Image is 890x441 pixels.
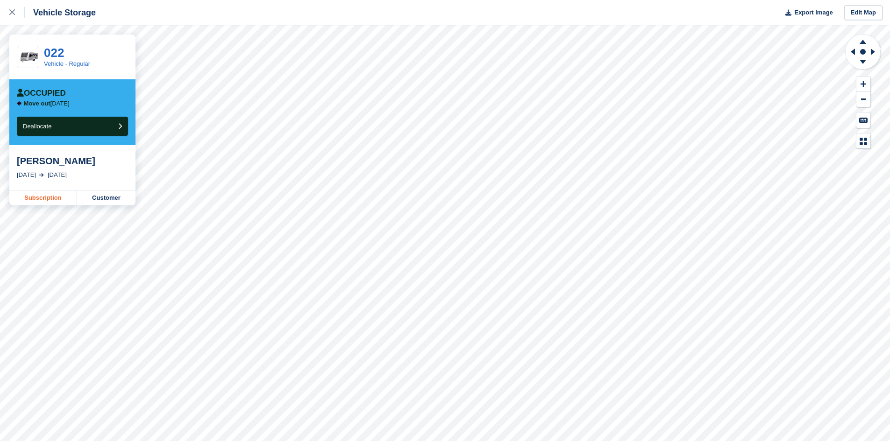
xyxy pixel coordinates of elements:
[17,89,66,98] div: Occupied
[17,50,39,64] img: download-removebg-preview.png
[44,60,90,67] a: Vehicle - Regular
[17,155,128,167] div: [PERSON_NAME]
[24,100,70,107] p: [DATE]
[48,170,67,180] div: [DATE]
[794,8,833,17] span: Export Image
[23,123,51,130] span: Deallocate
[856,77,870,92] button: Zoom In
[856,133,870,149] button: Map Legend
[17,101,21,106] img: arrow-left-icn-90495f2de72eb5bd0bd1c3c35deca35cc13f817d75bef06ecd7c0b315636ce7e.svg
[856,92,870,107] button: Zoom Out
[24,100,50,107] span: Move out
[780,5,833,21] button: Export Image
[77,190,135,205] a: Customer
[39,173,44,177] img: arrow-right-light-icn-cde0832a797a2874e46488d9cf13f60e5c3a73dbe684e267c42b8395dfbc2abf.svg
[17,170,36,180] div: [DATE]
[9,190,77,205] a: Subscription
[856,112,870,128] button: Keyboard Shortcuts
[25,7,96,18] div: Vehicle Storage
[44,46,64,60] a: 022
[17,117,128,136] button: Deallocate
[844,5,883,21] a: Edit Map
